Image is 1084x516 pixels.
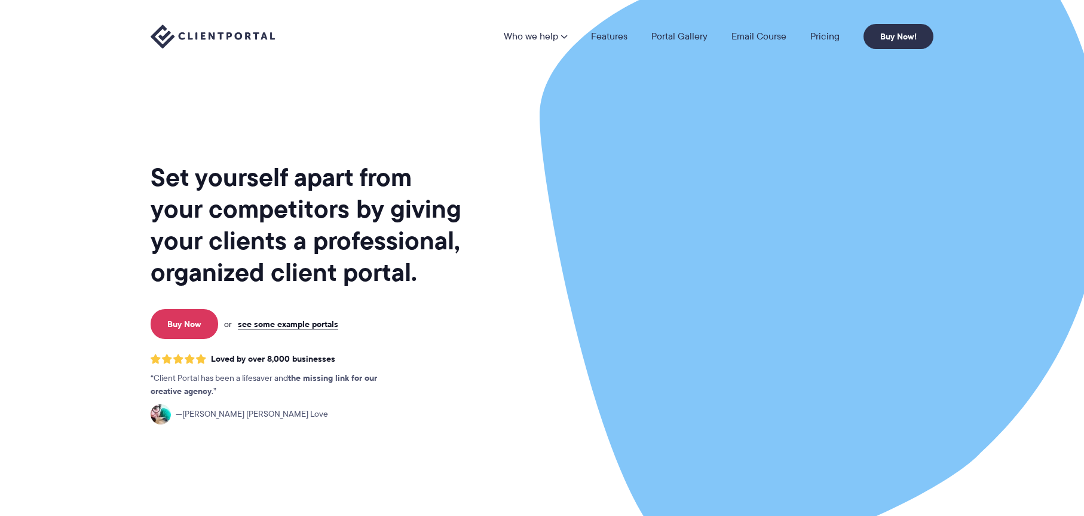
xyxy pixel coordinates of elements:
a: Buy Now! [863,24,933,49]
a: Who we help [504,32,567,41]
span: or [224,319,232,329]
a: Portal Gallery [651,32,708,41]
h1: Set yourself apart from your competitors by giving your clients a professional, organized client ... [151,161,464,288]
p: Client Portal has been a lifesaver and . [151,372,402,398]
a: Buy Now [151,309,218,339]
a: Pricing [810,32,840,41]
a: see some example portals [238,319,338,329]
span: Loved by over 8,000 businesses [211,354,335,364]
a: Features [591,32,627,41]
span: [PERSON_NAME] [PERSON_NAME] Love [176,408,328,421]
a: Email Course [731,32,786,41]
strong: the missing link for our creative agency [151,371,377,398]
